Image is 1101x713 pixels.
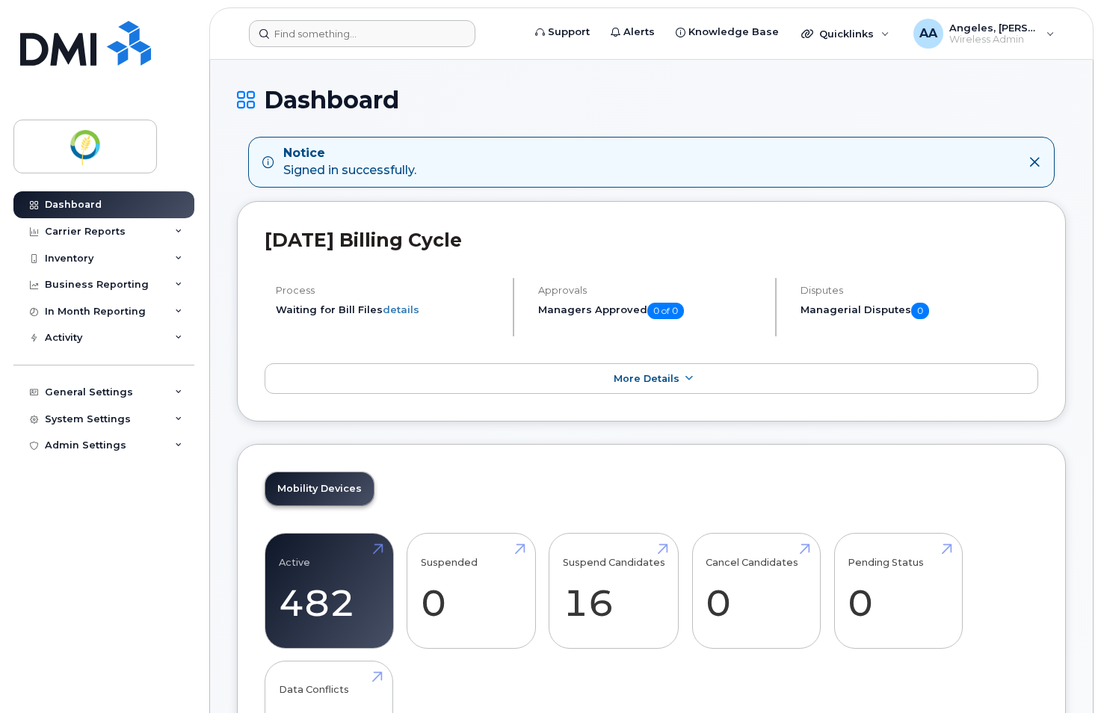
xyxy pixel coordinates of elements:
[801,303,1038,319] h5: Managerial Disputes
[279,542,380,641] a: Active 482
[614,373,679,384] span: More Details
[265,472,374,505] a: Mobility Devices
[265,229,1038,251] h2: [DATE] Billing Cycle
[383,303,419,315] a: details
[706,542,807,641] a: Cancel Candidates 0
[276,285,500,296] h4: Process
[563,542,665,641] a: Suspend Candidates 16
[538,285,762,296] h4: Approvals
[801,285,1038,296] h4: Disputes
[911,303,929,319] span: 0
[538,303,762,319] h5: Managers Approved
[237,87,1066,113] h1: Dashboard
[276,303,500,317] li: Waiting for Bill Files
[283,145,416,162] strong: Notice
[421,542,522,641] a: Suspended 0
[848,542,949,641] a: Pending Status 0
[647,303,684,319] span: 0 of 0
[283,145,416,179] div: Signed in successfully.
